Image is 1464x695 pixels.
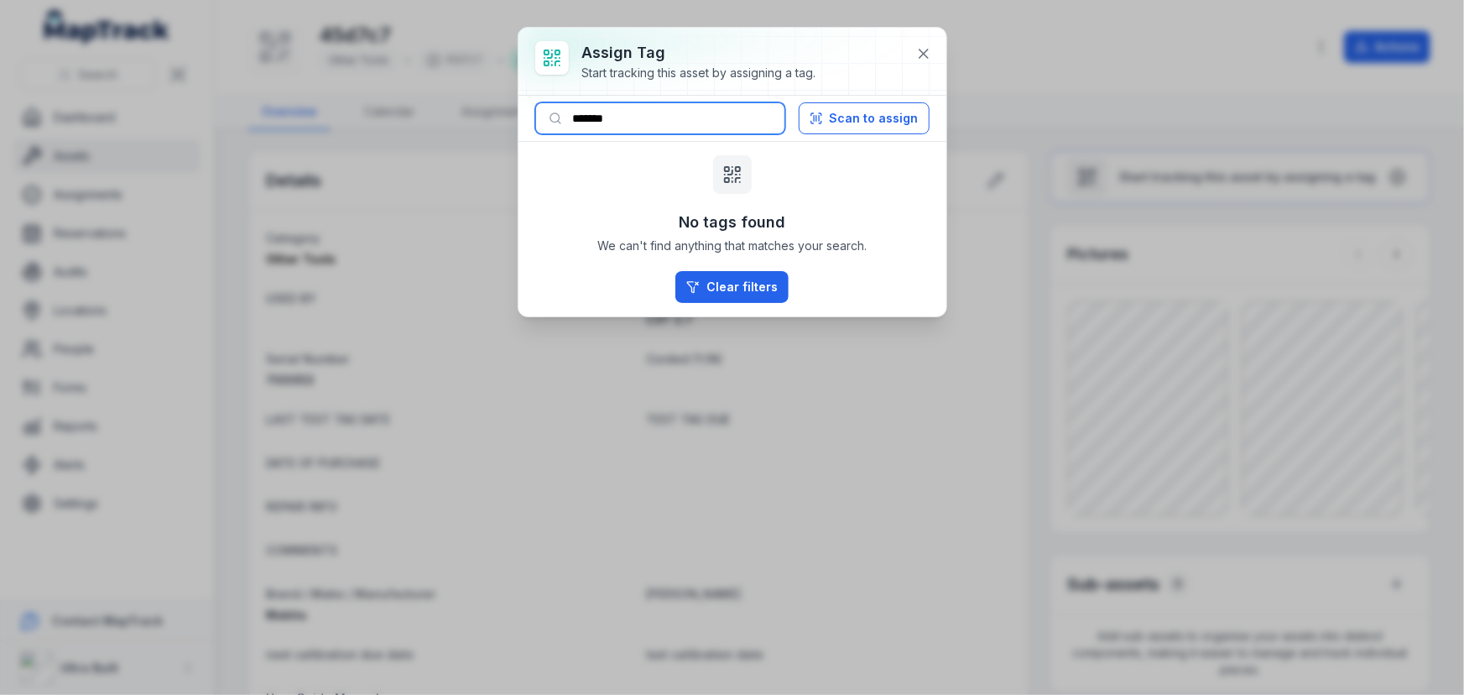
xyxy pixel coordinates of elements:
h3: Assign tag [582,41,816,65]
h3: No tags found [679,211,785,234]
div: Start tracking this asset by assigning a tag. [582,65,816,81]
button: Scan to assign [799,102,930,134]
span: We can't find anything that matches your search. [597,238,867,254]
button: Clear filters [675,271,789,303]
